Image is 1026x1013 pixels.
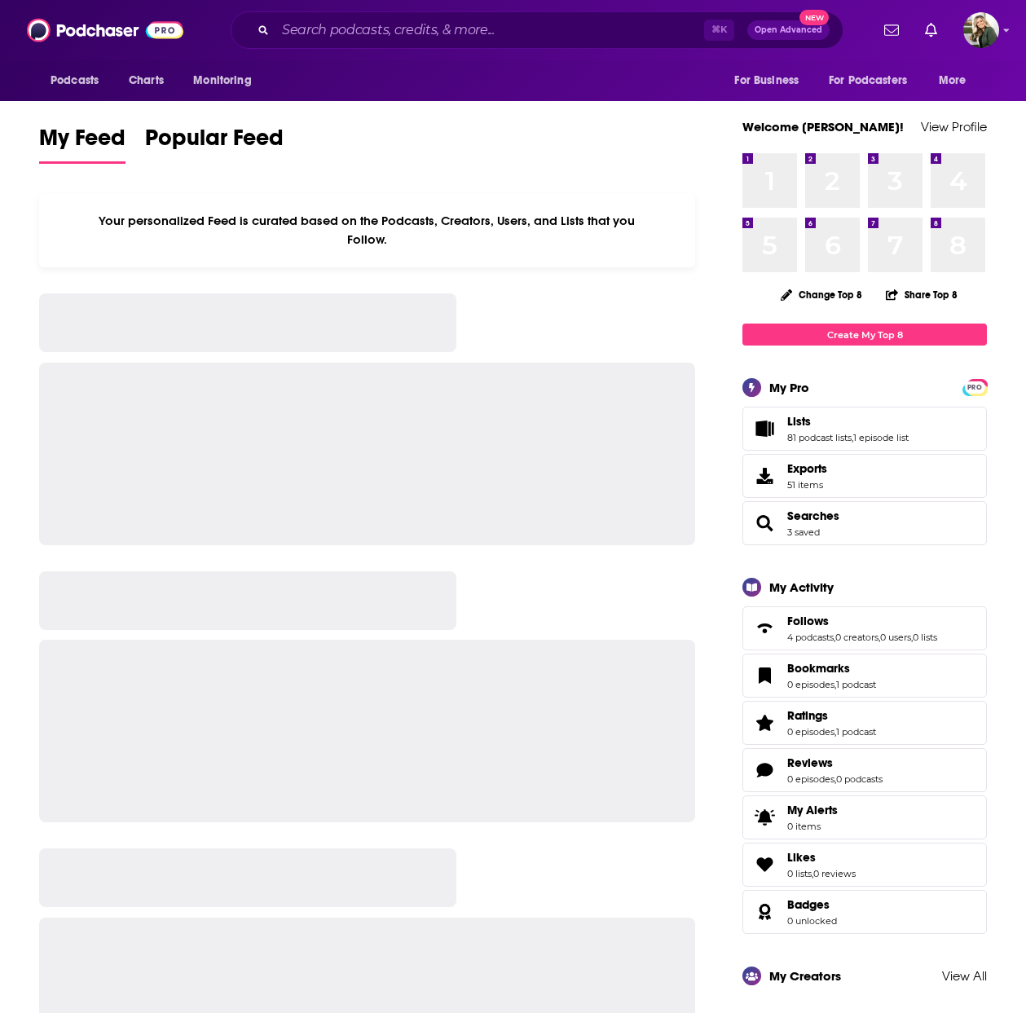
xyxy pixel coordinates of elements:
[145,124,284,161] span: Popular Feed
[748,664,781,687] a: Bookmarks
[834,726,836,738] span: ,
[911,632,913,643] span: ,
[787,897,837,912] a: Badges
[852,432,853,443] span: ,
[853,432,909,443] a: 1 episode list
[734,69,799,92] span: For Business
[748,512,781,535] a: Searches
[918,16,944,44] a: Show notifications dropdown
[787,461,827,476] span: Exports
[834,773,836,785] span: ,
[829,69,907,92] span: For Podcasters
[39,193,695,267] div: Your personalized Feed is curated based on the Podcasts, Creators, Users, and Lists that you Follow.
[836,726,876,738] a: 1 podcast
[787,708,828,723] span: Ratings
[51,69,99,92] span: Podcasts
[963,12,999,48] img: User Profile
[748,853,781,876] a: Likes
[880,632,911,643] a: 0 users
[787,414,909,429] a: Lists
[742,890,987,934] span: Badges
[787,526,820,538] a: 3 saved
[787,755,833,770] span: Reviews
[965,381,984,394] span: PRO
[787,432,852,443] a: 81 podcast lists
[787,414,811,429] span: Lists
[771,284,872,305] button: Change Top 8
[118,65,174,96] a: Charts
[182,65,272,96] button: open menu
[742,701,987,745] span: Ratings
[742,843,987,887] span: Likes
[913,632,937,643] a: 0 lists
[927,65,987,96] button: open menu
[39,124,125,164] a: My Feed
[813,868,856,879] a: 0 reviews
[742,654,987,698] span: Bookmarks
[145,124,284,164] a: Popular Feed
[921,119,987,134] a: View Profile
[787,661,876,676] a: Bookmarks
[747,20,830,40] button: Open AdvancedNew
[755,26,822,34] span: Open Advanced
[799,10,829,25] span: New
[787,661,850,676] span: Bookmarks
[787,726,834,738] a: 0 episodes
[787,803,838,817] span: My Alerts
[787,915,837,927] a: 0 unlocked
[748,465,781,487] span: Exports
[193,69,251,92] span: Monitoring
[742,407,987,451] span: Lists
[965,381,984,393] a: PRO
[742,748,987,792] span: Reviews
[787,755,883,770] a: Reviews
[748,417,781,440] a: Lists
[129,69,164,92] span: Charts
[939,69,967,92] span: More
[742,795,987,839] a: My Alerts
[787,509,839,523] a: Searches
[748,759,781,782] a: Reviews
[942,968,987,984] a: View All
[723,65,819,96] button: open menu
[836,773,883,785] a: 0 podcasts
[787,614,937,628] a: Follows
[787,679,834,690] a: 0 episodes
[748,806,781,829] span: My Alerts
[769,579,834,595] div: My Activity
[769,380,809,395] div: My Pro
[742,606,987,650] span: Follows
[742,119,904,134] a: Welcome [PERSON_NAME]!
[27,15,183,46] img: Podchaser - Follow, Share and Rate Podcasts
[878,16,905,44] a: Show notifications dropdown
[769,968,841,984] div: My Creators
[787,479,827,491] span: 51 items
[818,65,931,96] button: open menu
[878,632,880,643] span: ,
[787,897,830,912] span: Badges
[39,124,125,161] span: My Feed
[787,632,834,643] a: 4 podcasts
[834,632,835,643] span: ,
[748,901,781,923] a: Badges
[787,773,834,785] a: 0 episodes
[39,65,120,96] button: open menu
[742,324,987,346] a: Create My Top 8
[748,617,781,640] a: Follows
[963,12,999,48] span: Logged in as julepmarketing
[742,501,987,545] span: Searches
[836,679,876,690] a: 1 podcast
[787,821,838,832] span: 0 items
[787,614,829,628] span: Follows
[231,11,843,49] div: Search podcasts, credits, & more...
[742,454,987,498] a: Exports
[787,708,876,723] a: Ratings
[835,632,878,643] a: 0 creators
[787,850,856,865] a: Likes
[885,279,958,311] button: Share Top 8
[834,679,836,690] span: ,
